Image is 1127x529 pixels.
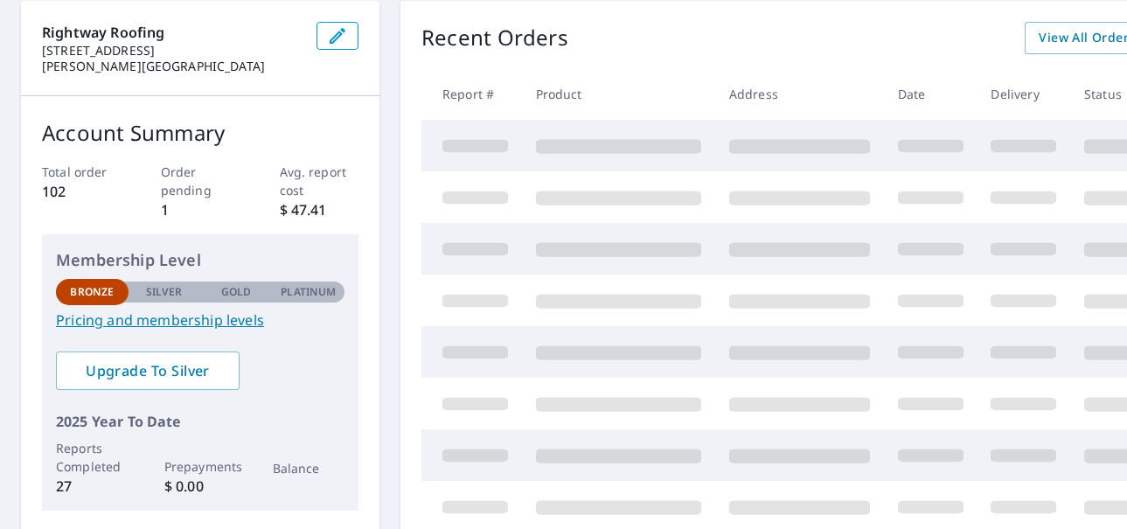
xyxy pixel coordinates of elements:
[42,117,358,149] p: Account Summary
[56,352,240,390] a: Upgrade To Silver
[164,457,237,476] p: Prepayments
[56,248,344,272] p: Membership Level
[161,163,240,199] p: Order pending
[161,199,240,220] p: 1
[42,22,303,43] p: Rightway Roofing
[42,163,122,181] p: Total order
[884,68,977,120] th: Date
[273,459,345,477] p: Balance
[56,476,129,497] p: 27
[70,284,114,300] p: Bronze
[280,199,359,220] p: $ 47.41
[281,284,336,300] p: Platinum
[42,181,122,202] p: 102
[42,43,303,59] p: [STREET_ADDRESS]
[715,68,884,120] th: Address
[56,310,344,331] a: Pricing and membership levels
[421,68,522,120] th: Report #
[164,476,237,497] p: $ 0.00
[56,439,129,476] p: Reports Completed
[977,68,1070,120] th: Delivery
[56,411,344,432] p: 2025 Year To Date
[70,361,226,380] span: Upgrade To Silver
[522,68,715,120] th: Product
[146,284,183,300] p: Silver
[42,59,303,74] p: [PERSON_NAME][GEOGRAPHIC_DATA]
[421,22,568,54] p: Recent Orders
[221,284,251,300] p: Gold
[280,163,359,199] p: Avg. report cost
